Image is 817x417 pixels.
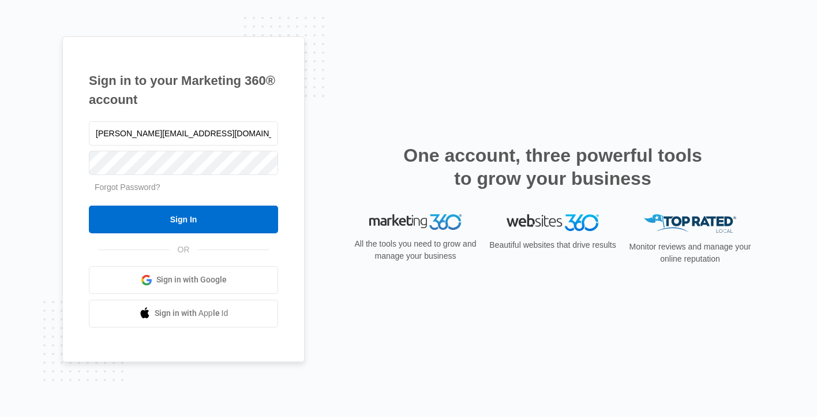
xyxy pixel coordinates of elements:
img: Marketing 360 [369,214,462,230]
input: Email [89,121,278,146]
a: Forgot Password? [95,183,160,192]
p: Monitor reviews and manage your online reputation [625,241,755,265]
span: Sign in with Google [156,274,227,286]
h2: One account, three powerful tools to grow your business [400,144,706,190]
p: Beautiful websites that drive results [488,239,617,251]
a: Sign in with Apple Id [89,300,278,327]
img: Websites 360 [507,214,599,231]
span: OR [170,244,198,256]
a: Sign in with Google [89,266,278,294]
input: Sign In [89,206,278,233]
h1: Sign in to your Marketing 360® account [89,71,278,109]
p: All the tools you need to grow and manage your business [351,238,480,262]
span: Sign in with Apple Id [155,307,228,319]
img: Top Rated Local [644,214,736,233]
